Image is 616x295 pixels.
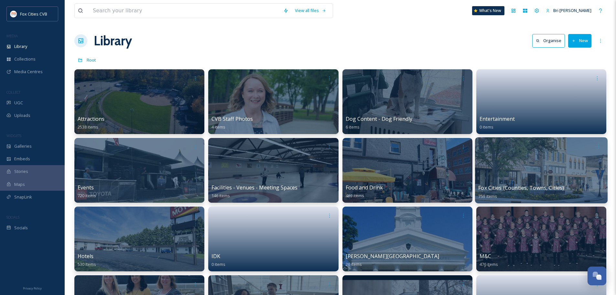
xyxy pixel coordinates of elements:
[94,31,132,51] a: Library
[346,253,439,267] a: [PERSON_NAME][GEOGRAPHIC_DATA]26 items
[14,156,30,162] span: Embeds
[23,286,42,290] span: Privacy Policy
[346,184,383,191] span: Food and Drink
[211,124,225,130] span: 4 items
[6,33,18,38] span: MEDIA
[478,185,564,199] a: Fox Cities (Counties, Towns, Cities)759 items
[346,115,412,122] span: Dog Content - Dog Friendly
[6,90,20,95] span: COLLECT
[346,193,364,199] span: 469 items
[20,11,47,17] span: Fox Cities CVB
[14,112,30,119] span: Uploads
[553,7,591,13] span: Bri [PERSON_NAME]
[211,261,225,267] span: 0 items
[211,184,297,191] span: Facilities - Venues - Meeting Spaces
[211,193,230,199] span: 146 items
[480,116,515,130] a: Entertainment0 items
[87,56,96,64] a: Root
[211,253,225,267] a: IDK0 items
[211,185,297,199] a: Facilities - Venues - Meeting Spaces146 items
[346,124,360,130] span: 6 items
[78,184,94,191] span: Events
[480,115,515,122] span: Entertainment
[78,193,96,199] span: 720 items
[346,253,439,260] span: [PERSON_NAME][GEOGRAPHIC_DATA]
[478,193,497,199] span: 759 items
[532,34,565,47] button: Organise
[14,100,23,106] span: UGC
[78,115,104,122] span: Attractions
[568,34,591,47] button: New
[78,185,96,199] a: Events720 items
[478,184,564,191] span: Fox Cities (Counties, Towns, Cities)
[346,116,412,130] a: Dog Content - Dog Friendly6 items
[346,185,383,199] a: Food and Drink469 items
[211,253,220,260] span: IDK
[6,215,19,220] span: SOCIALS
[588,267,606,285] button: Open Chat
[292,4,330,17] a: View all files
[480,253,498,267] a: M&C476 items
[78,253,96,267] a: Hotels530 items
[543,4,595,17] a: Bri [PERSON_NAME]
[480,261,498,267] span: 476 items
[14,181,25,187] span: Maps
[78,124,98,130] span: 2538 items
[472,6,504,15] a: What's New
[14,143,32,149] span: Galleries
[78,253,93,260] span: Hotels
[78,116,104,130] a: Attractions2538 items
[14,56,36,62] span: Collections
[6,133,21,138] span: WIDGETS
[480,253,491,260] span: M&C
[532,34,568,47] a: Organise
[211,115,253,122] span: CVB Staff Photos
[78,261,96,267] span: 530 items
[211,116,253,130] a: CVB Staff Photos4 items
[87,57,96,63] span: Root
[14,69,43,75] span: Media Centres
[90,4,280,18] input: Search your library
[346,261,362,267] span: 26 items
[10,11,17,17] img: images.png
[14,225,28,231] span: Socials
[14,168,28,175] span: Stories
[14,194,32,200] span: SnapLink
[480,124,493,130] span: 0 items
[23,284,42,292] a: Privacy Policy
[14,43,27,50] span: Library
